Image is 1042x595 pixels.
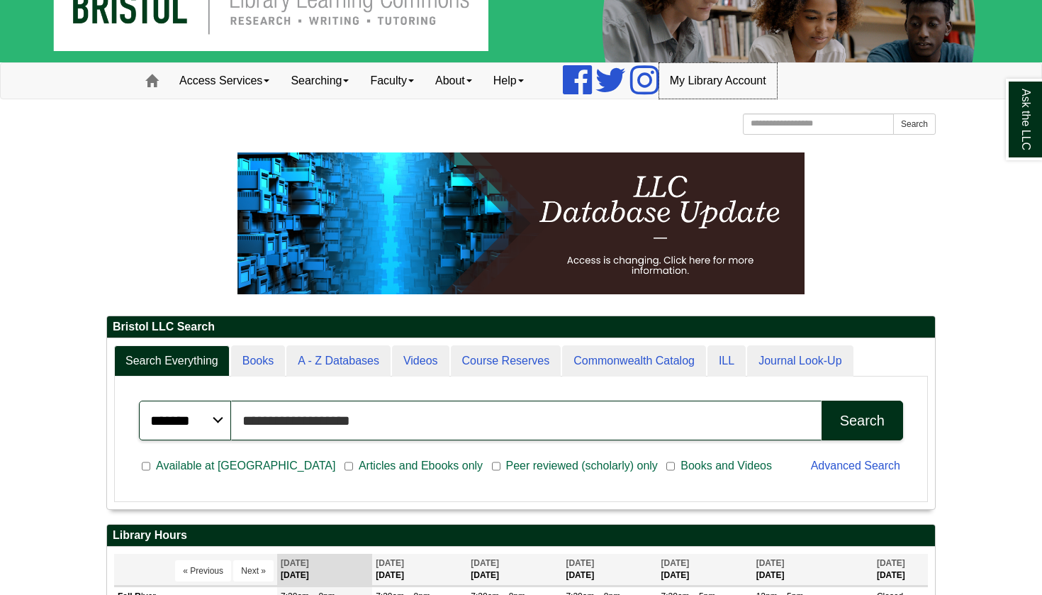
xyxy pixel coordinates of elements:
[675,457,778,474] span: Books and Videos
[562,345,706,377] a: Commonwealth Catalog
[392,345,449,377] a: Videos
[873,554,928,586] th: [DATE]
[142,460,150,473] input: Available at [GEOGRAPHIC_DATA]
[893,113,936,135] button: Search
[175,560,231,582] button: « Previous
[492,460,500,473] input: Peer reviewed (scholarly) only
[707,345,746,377] a: ILL
[233,560,274,582] button: Next »
[562,554,657,586] th: [DATE]
[659,63,777,99] a: My Library Account
[114,345,230,377] a: Search Everything
[231,345,285,377] a: Books
[150,457,341,474] span: Available at [GEOGRAPHIC_DATA]
[467,554,562,586] th: [DATE]
[500,457,663,474] span: Peer reviewed (scholarly) only
[372,554,467,586] th: [DATE]
[666,460,675,473] input: Books and Videos
[353,457,488,474] span: Articles and Ebooks only
[169,63,280,99] a: Access Services
[280,63,359,99] a: Searching
[425,63,483,99] a: About
[566,558,594,568] span: [DATE]
[237,152,805,294] img: HTML tutorial
[107,316,935,338] h2: Bristol LLC Search
[658,554,753,586] th: [DATE]
[376,558,404,568] span: [DATE]
[286,345,391,377] a: A - Z Databases
[753,554,873,586] th: [DATE]
[344,460,353,473] input: Articles and Ebooks only
[451,345,561,377] a: Course Reserves
[359,63,425,99] a: Faculty
[822,401,903,440] button: Search
[471,558,499,568] span: [DATE]
[840,413,885,429] div: Search
[661,558,690,568] span: [DATE]
[483,63,534,99] a: Help
[877,558,905,568] span: [DATE]
[811,460,900,472] a: Advanced Search
[747,345,853,377] a: Journal Look-Up
[107,525,935,547] h2: Library Hours
[281,558,309,568] span: [DATE]
[277,554,372,586] th: [DATE]
[756,558,785,568] span: [DATE]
